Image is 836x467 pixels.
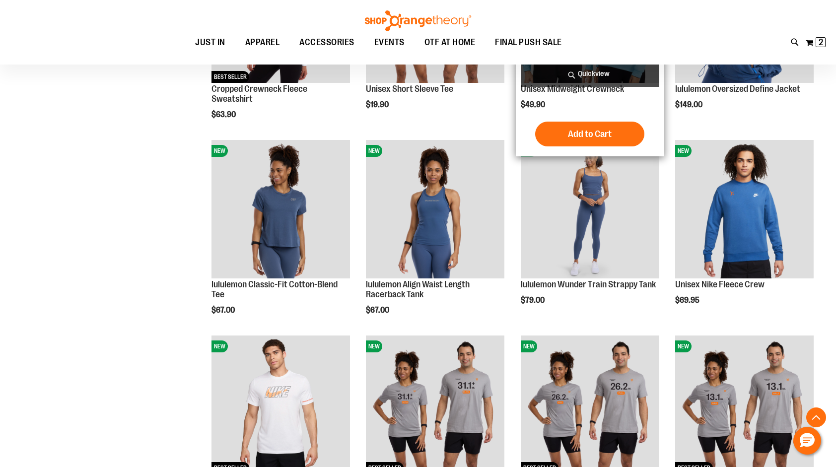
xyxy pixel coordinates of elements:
span: Add to Cart [568,129,612,139]
button: Hello, have a question? Let’s chat. [793,427,821,455]
a: Cropped Crewneck Fleece Sweatshirt [211,84,307,104]
a: Quickview [521,61,659,87]
span: NEW [675,340,692,352]
span: NEW [521,340,537,352]
a: lululemon Classic-Fit Cotton-Blend TeeNEW [211,140,350,280]
span: $149.00 [675,100,704,109]
img: lululemon Wunder Train Strappy Tank [521,140,659,278]
a: Unisex Nike Fleece Crew [675,279,765,289]
span: $49.90 [521,100,547,109]
span: $67.00 [366,306,391,315]
span: NEW [211,145,228,157]
a: JUST IN [185,31,235,54]
a: lululemon Oversized Define Jacket [675,84,800,94]
a: EVENTS [364,31,415,54]
span: 2 [819,37,823,47]
span: NEW [675,145,692,157]
img: Shop Orangetheory [363,10,473,31]
span: FINAL PUSH SALE [495,31,562,54]
a: lululemon Align Waist Length Racerback TankNEW [366,140,504,280]
div: product [670,135,819,330]
a: OTF AT HOME [415,31,486,54]
span: NEW [366,145,382,157]
div: product [516,135,664,330]
span: NEW [211,340,228,352]
div: product [207,135,355,340]
span: NEW [366,340,382,352]
span: ACCESSORIES [299,31,354,54]
div: product [361,135,509,340]
a: FINAL PUSH SALE [485,31,572,54]
a: Unisex Midweight Crewneck [521,84,624,94]
a: Unisex Short Sleeve Tee [366,84,453,94]
span: BEST SELLER [211,71,249,83]
span: $19.90 [366,100,390,109]
a: ACCESSORIES [289,31,364,54]
span: EVENTS [374,31,405,54]
img: Unisex Nike Fleece Crew [675,140,814,278]
button: Back To Top [806,407,826,427]
span: APPAREL [245,31,280,54]
a: lululemon Align Waist Length Racerback Tank [366,279,470,299]
button: Add to Cart [535,122,644,146]
img: lululemon Classic-Fit Cotton-Blend Tee [211,140,350,278]
span: $69.95 [675,296,701,305]
span: OTF AT HOME [424,31,476,54]
span: JUST IN [195,31,225,54]
a: lululemon Classic-Fit Cotton-Blend Tee [211,279,338,299]
img: lululemon Align Waist Length Racerback Tank [366,140,504,278]
a: APPAREL [235,31,290,54]
span: $63.90 [211,110,237,119]
span: $67.00 [211,306,236,315]
a: lululemon Wunder Train Strappy Tank [521,279,656,289]
a: lululemon Wunder Train Strappy TankNEW [521,140,659,280]
a: Unisex Nike Fleece CrewNEW [675,140,814,280]
span: $79.00 [521,296,546,305]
